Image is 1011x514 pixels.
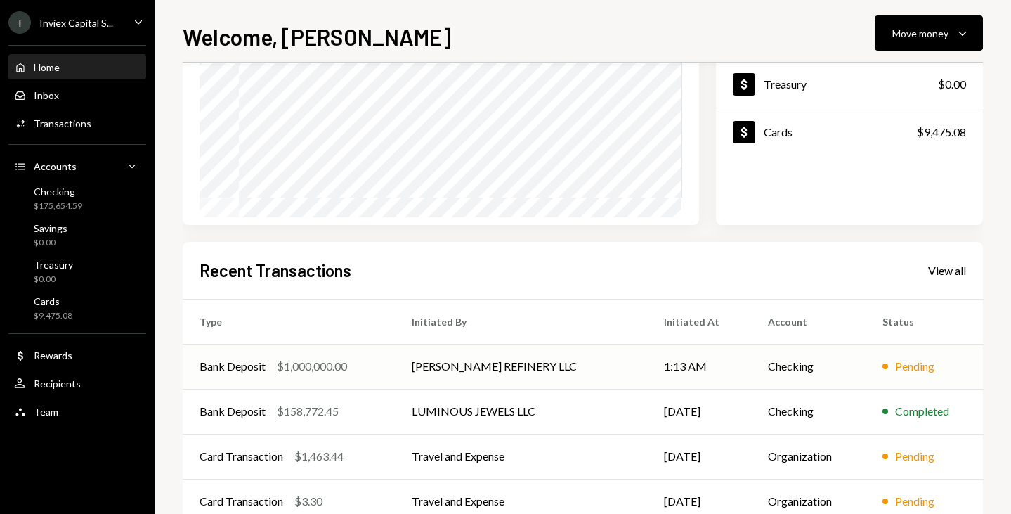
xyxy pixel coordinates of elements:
td: Travel and Expense [395,434,647,479]
a: Cards$9,475.08 [8,291,146,325]
div: $0.00 [938,76,966,93]
a: View all [928,262,966,278]
div: Treasury [764,77,807,91]
div: Team [34,406,58,418]
div: $1,463.44 [294,448,344,465]
div: $0.00 [34,237,67,249]
div: $3.30 [294,493,322,510]
div: Card Transaction [200,448,283,465]
th: Type [183,299,395,344]
div: Treasury [34,259,73,271]
div: $175,654.59 [34,200,82,212]
div: Home [34,61,60,73]
td: [PERSON_NAME] REFINERY LLC [395,344,647,389]
td: [DATE] [647,434,752,479]
div: Inbox [34,89,59,101]
div: $0.00 [34,274,73,285]
div: Checking [34,186,82,198]
div: Cards [764,125,793,139]
a: Treasury$0.00 [716,60,983,108]
a: Savings$0.00 [8,218,146,252]
div: Pending [895,358,934,375]
a: Accounts [8,153,146,179]
div: I [8,11,31,34]
div: Cards [34,295,72,307]
th: Account [751,299,866,344]
div: Bank Deposit [200,358,266,375]
div: $158,772.45 [277,403,339,420]
th: Initiated By [395,299,647,344]
h2: Recent Transactions [200,259,351,282]
td: [DATE] [647,389,752,434]
div: Rewards [34,349,72,361]
div: Completed [895,403,949,420]
a: Rewards [8,342,146,368]
a: Transactions [8,110,146,136]
th: Initiated At [647,299,752,344]
h1: Welcome, [PERSON_NAME] [183,23,451,51]
a: Checking$175,654.59 [8,181,146,215]
div: Move money [892,26,948,41]
div: Pending [895,448,934,465]
div: $9,475.08 [34,310,72,322]
div: Pending [895,493,934,510]
div: Card Transaction [200,493,283,510]
td: Organization [751,434,866,479]
a: Team [8,399,146,424]
div: $9,475.08 [917,124,966,141]
div: View all [928,264,966,278]
div: Accounts [34,160,77,172]
a: Cards$9,475.08 [716,108,983,155]
td: Checking [751,344,866,389]
button: Move money [875,15,983,51]
div: Bank Deposit [200,403,266,420]
div: $1,000,000.00 [277,358,347,375]
td: LUMINOUS JEWELS LLC [395,389,647,434]
td: 1:13 AM [647,344,752,389]
th: Status [866,299,983,344]
a: Inbox [8,82,146,108]
div: Savings [34,222,67,234]
div: Transactions [34,117,91,129]
div: Recipients [34,378,81,390]
td: Checking [751,389,866,434]
a: Recipients [8,371,146,396]
a: Treasury$0.00 [8,255,146,288]
a: Home [8,54,146,79]
div: Inviex Capital S... [39,17,113,29]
